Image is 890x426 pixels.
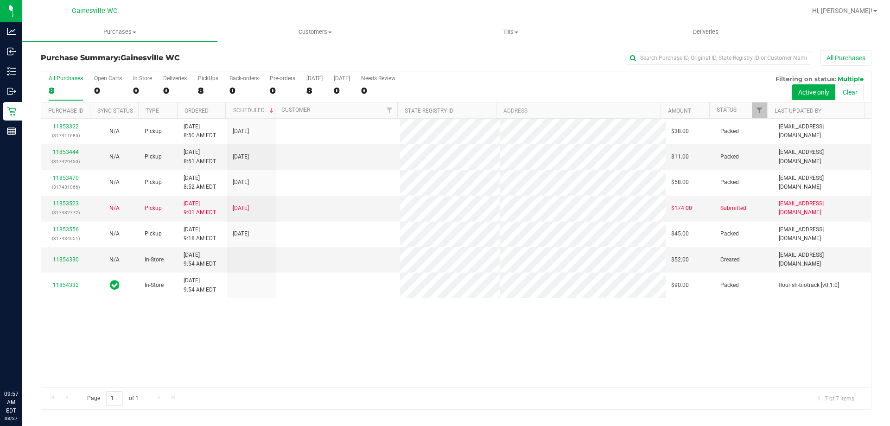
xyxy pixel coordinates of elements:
div: 0 [229,85,259,96]
a: Tills [413,22,608,42]
span: $90.00 [671,281,689,290]
button: N/A [109,178,120,187]
iframe: Resource center unread badge [27,350,38,362]
div: [DATE] [306,75,323,82]
span: [DATE] [233,204,249,213]
div: 0 [133,85,152,96]
span: Not Applicable [109,153,120,160]
span: [DATE] 8:52 AM EDT [184,174,216,191]
a: Customers [217,22,413,42]
span: Gainesville WC [72,7,117,15]
span: Created [720,255,740,264]
div: 0 [94,85,122,96]
span: Packed [720,281,739,290]
span: Pickup [145,178,162,187]
div: Deliveries [163,75,187,82]
span: Submitted [720,204,746,213]
a: Ordered [184,108,209,114]
a: State Registry ID [405,108,453,114]
a: Sync Status [97,108,133,114]
span: Not Applicable [109,230,120,237]
span: Packed [720,127,739,136]
span: Tills [413,28,607,36]
div: In Store [133,75,152,82]
a: 11853322 [53,123,79,130]
div: 8 [198,85,218,96]
span: $11.00 [671,153,689,161]
h3: Purchase Summary: [41,54,318,62]
button: N/A [109,229,120,238]
input: 1 [106,391,123,406]
iframe: Resource center [9,352,37,380]
span: Filtering on status: [776,75,836,83]
input: Search Purchase ID, Original ID, State Registry ID or Customer Name... [626,51,811,65]
p: (317431066) [47,183,84,191]
div: 8 [49,85,83,96]
a: 11854330 [53,256,79,263]
a: 11853556 [53,226,79,233]
a: Filter [382,102,397,118]
span: $174.00 [671,204,692,213]
span: [DATE] [233,229,249,238]
div: [DATE] [334,75,350,82]
a: 11854332 [53,282,79,288]
span: [DATE] [233,153,249,161]
th: Address [496,102,661,119]
span: Deliveries [680,28,731,36]
span: Packed [720,178,739,187]
span: In Sync [110,279,120,292]
a: 11853470 [53,175,79,181]
span: In-Store [145,281,164,290]
span: [DATE] 9:54 AM EDT [184,251,216,268]
inline-svg: Outbound [7,87,16,96]
a: 11853444 [53,149,79,155]
inline-svg: Retail [7,107,16,116]
span: [EMAIL_ADDRESS][DOMAIN_NAME] [779,122,865,140]
a: Scheduled [233,107,275,114]
a: Filter [752,102,767,118]
a: Last Updated By [775,108,821,114]
a: Deliveries [608,22,803,42]
span: [DATE] [233,127,249,136]
inline-svg: Analytics [7,27,16,36]
span: Not Applicable [109,179,120,185]
span: Not Applicable [109,256,120,263]
span: $52.00 [671,255,689,264]
div: 0 [163,85,187,96]
a: Amount [668,108,691,114]
span: Not Applicable [109,128,120,134]
div: Back-orders [229,75,259,82]
span: Pickup [145,229,162,238]
span: [EMAIL_ADDRESS][DOMAIN_NAME] [779,225,865,243]
inline-svg: Inventory [7,67,16,76]
div: 0 [361,85,395,96]
span: $58.00 [671,178,689,187]
p: 08/27 [4,415,18,422]
button: N/A [109,153,120,161]
a: Purchase ID [48,108,83,114]
div: 8 [306,85,323,96]
span: Pickup [145,153,162,161]
span: Not Applicable [109,205,120,211]
inline-svg: Inbound [7,47,16,56]
inline-svg: Reports [7,127,16,136]
button: All Purchases [820,50,871,66]
span: Gainesville WC [121,53,180,62]
div: Pre-orders [270,75,295,82]
p: (317429450) [47,157,84,166]
span: [DATE] 8:51 AM EDT [184,148,216,165]
a: Type [146,108,159,114]
span: Hi, [PERSON_NAME]! [812,7,872,14]
span: [DATE] 8:50 AM EDT [184,122,216,140]
div: All Purchases [49,75,83,82]
button: Active only [792,84,835,100]
span: [EMAIL_ADDRESS][DOMAIN_NAME] [779,174,865,191]
span: [DATE] [233,178,249,187]
p: 09:57 AM EDT [4,390,18,415]
span: [EMAIL_ADDRESS][DOMAIN_NAME] [779,251,865,268]
div: 0 [334,85,350,96]
button: N/A [109,204,120,213]
div: Needs Review [361,75,395,82]
button: N/A [109,127,120,136]
a: Purchases [22,22,217,42]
